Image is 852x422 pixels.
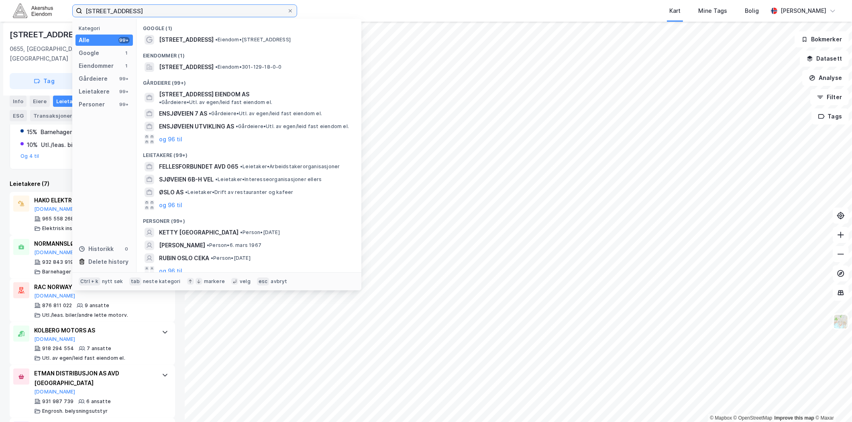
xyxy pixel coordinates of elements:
span: Leietaker • Interesseorganisasjoner ellers [215,176,322,183]
span: Person • 6. mars 1967 [207,242,261,249]
span: Gårdeiere • Utl. av egen/leid fast eiendom el. [236,123,349,130]
button: [DOMAIN_NAME] [34,336,75,342]
div: 876 811 022 [42,302,72,309]
div: Barnehager [42,269,71,275]
div: 918 294 554 [42,345,74,352]
button: Tag [10,73,79,89]
span: Gårdeiere • Utl. av egen/leid fast eiendom el. [159,99,272,106]
div: Gårdeiere [79,74,108,84]
span: [STREET_ADDRESS] EIENDOM AS [159,90,249,99]
div: Ctrl + k [79,277,100,285]
span: • [159,99,161,105]
span: • [215,64,218,70]
span: Eiendom • [STREET_ADDRESS] [215,37,291,43]
div: 0655, [GEOGRAPHIC_DATA], [GEOGRAPHIC_DATA] [10,44,114,63]
div: ESG [10,110,27,121]
div: [STREET_ADDRESS] [10,28,88,41]
span: [PERSON_NAME] [159,241,205,250]
div: Eiendommer [79,61,114,71]
div: 15% [27,127,37,137]
span: • [236,123,238,129]
span: [STREET_ADDRESS] [159,35,214,45]
div: KOLBERG MOTORS AS [34,326,154,335]
div: esc [257,277,269,285]
span: Leietaker • Drift av restauranter og kafeer [185,189,293,196]
span: • [211,255,213,261]
div: Leietakere (99+) [137,146,361,160]
div: Gårdeiere (99+) [137,73,361,88]
div: Kontrollprogram for chat [812,383,852,422]
span: Person • [DATE] [240,229,280,236]
div: Utl./leas. biler/andre lette motorv. [42,312,128,318]
div: 1 [123,50,130,56]
button: Bokmerker [795,31,849,47]
span: [STREET_ADDRESS] [159,62,214,72]
div: Kategori [79,25,133,31]
span: ENSJØVEIEN 7 AS [159,109,207,118]
span: Eiendom • 301-129-18-0-0 [215,64,282,70]
div: 0 [123,246,130,252]
button: Og 4 til [20,153,39,159]
a: OpenStreetMap [734,415,773,421]
div: Mine Tags [698,6,727,16]
button: og 96 til [159,135,182,144]
span: KETTY [GEOGRAPHIC_DATA] [159,228,238,237]
div: HAKO ELEKTRO AS [34,196,154,205]
div: Transaksjoner [30,110,85,121]
div: Delete history [88,257,128,267]
div: RAC NORWAY AS AVD ENSJØ [34,282,154,292]
div: 932 843 919 [42,259,73,265]
div: Leietakere (7) [10,179,175,189]
span: RUBIN OSLO CEKA [159,253,209,263]
span: ENSJØVEIEN UTVIKLING AS [159,122,234,131]
div: tab [129,277,141,285]
div: Leietakere [53,96,98,107]
div: 9 ansatte [85,302,109,309]
div: 7 ansatte [87,345,111,352]
span: ØSLO AS [159,188,183,197]
span: SJØVEIEN 6B-H VEL [159,175,214,184]
div: velg [240,278,251,285]
span: • [240,229,243,235]
div: Kart [669,6,681,16]
button: [DOMAIN_NAME] [34,389,75,395]
div: Personer [79,100,105,109]
div: nytt søk [102,278,123,285]
button: Datasett [800,51,849,67]
div: ETMAN DISTRIBUSJON AS AVD [GEOGRAPHIC_DATA] [34,369,154,388]
div: 965 558 268 [42,216,74,222]
div: Utl. av egen/leid fast eiendom el. [42,355,125,361]
span: • [185,189,188,195]
button: [DOMAIN_NAME] [34,249,75,256]
div: Barnehager [41,127,72,137]
span: • [209,110,211,116]
img: Z [833,314,848,329]
div: 10% [27,140,38,150]
div: [PERSON_NAME] [781,6,826,16]
div: 6 ansatte [86,398,111,405]
div: Engrosh. belysningsutstyr [42,408,108,414]
div: 1 [123,63,130,69]
button: Analyse [802,70,849,86]
a: Improve this map [775,415,814,421]
span: Gårdeiere • Utl. av egen/leid fast eiendom el. [209,110,322,117]
span: Person • [DATE] [211,255,251,261]
div: Utl./leas. biler/andre lette motorv. [41,140,136,150]
div: 99+ [118,88,130,95]
a: Mapbox [710,415,732,421]
span: • [240,163,243,169]
div: Google (1) [137,19,361,33]
iframe: Chat Widget [812,383,852,422]
div: 99+ [118,101,130,108]
span: • [215,176,218,182]
button: og 96 til [159,200,182,210]
div: avbryt [271,278,287,285]
div: 931 987 739 [42,398,73,405]
button: Filter [810,89,849,105]
button: [DOMAIN_NAME] [34,293,75,299]
div: Leietakere [79,87,110,96]
div: Elektrisk installasjonsarbeid [42,225,113,232]
span: Leietaker • Arbeidstakerorganisasjoner [240,163,340,170]
div: Bolig [745,6,759,16]
div: Eiendommer (1) [137,46,361,61]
